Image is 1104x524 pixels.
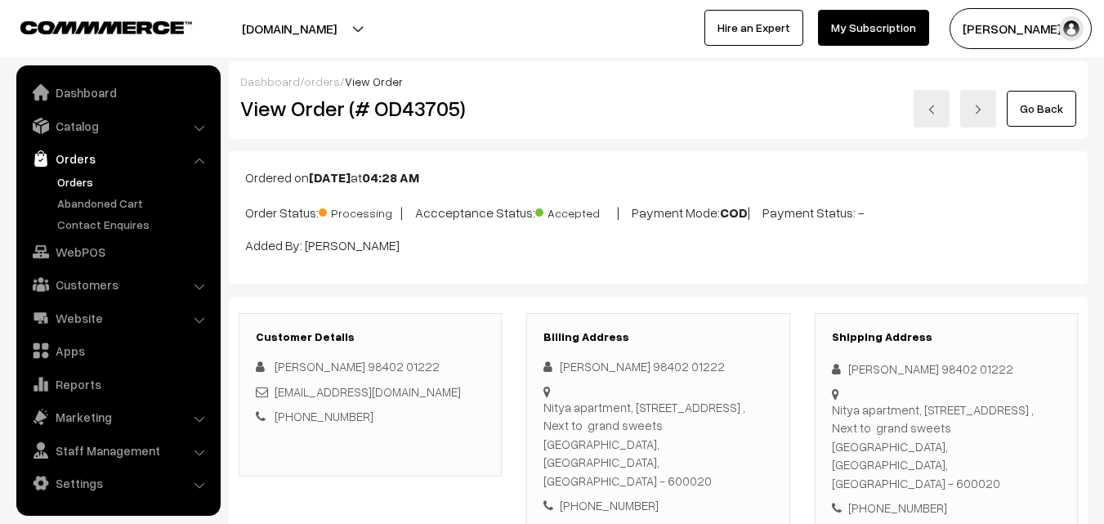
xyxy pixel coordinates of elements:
p: Ordered on at [245,168,1071,187]
a: Dashboard [240,74,300,88]
h3: Customer Details [256,330,485,344]
div: / / [240,73,1076,90]
a: Reports [20,369,215,399]
img: COMMMERCE [20,21,192,34]
b: 04:28 AM [362,169,419,186]
a: Settings [20,468,215,498]
a: Go Back [1007,91,1076,127]
span: [PERSON_NAME] 98402 01222 [275,359,440,374]
a: [PHONE_NUMBER] [275,409,373,423]
span: Accepted [535,200,617,222]
a: My Subscription [818,10,929,46]
b: COD [720,204,748,221]
div: Nitya apartment, [STREET_ADDRESS] , Next to grand sweets [GEOGRAPHIC_DATA], [GEOGRAPHIC_DATA], [G... [832,401,1061,493]
div: Nitya apartment, [STREET_ADDRESS] , Next to grand sweets [GEOGRAPHIC_DATA], [GEOGRAPHIC_DATA], [G... [543,398,772,490]
a: Orders [20,144,215,173]
a: Customers [20,270,215,299]
button: [DOMAIN_NAME] [185,8,394,49]
h3: Billing Address [543,330,772,344]
a: Dashboard [20,78,215,107]
h2: View Order (# OD43705) [240,96,503,121]
a: Orders [53,173,215,190]
h3: Shipping Address [832,330,1061,344]
div: [PHONE_NUMBER] [543,496,772,515]
p: Order Status: | Accceptance Status: | Payment Mode: | Payment Status: - [245,200,1071,222]
a: Marketing [20,402,215,432]
button: [PERSON_NAME] s… [950,8,1092,49]
div: [PERSON_NAME] 98402 01222 [543,357,772,376]
a: Abandoned Cart [53,195,215,212]
b: [DATE] [309,169,351,186]
div: [PERSON_NAME] 98402 01222 [832,360,1061,378]
span: Processing [319,200,400,222]
img: left-arrow.png [927,105,936,114]
a: Apps [20,336,215,365]
span: View Order [345,74,403,88]
a: Staff Management [20,436,215,465]
p: Added By: [PERSON_NAME] [245,235,1071,255]
a: Website [20,303,215,333]
a: Catalog [20,111,215,141]
a: COMMMERCE [20,16,163,36]
a: WebPOS [20,237,215,266]
a: Contact Enquires [53,216,215,233]
a: Hire an Expert [704,10,803,46]
img: right-arrow.png [973,105,983,114]
a: orders [304,74,340,88]
div: [PHONE_NUMBER] [832,499,1061,517]
img: user [1059,16,1084,41]
a: [EMAIL_ADDRESS][DOMAIN_NAME] [275,384,461,399]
